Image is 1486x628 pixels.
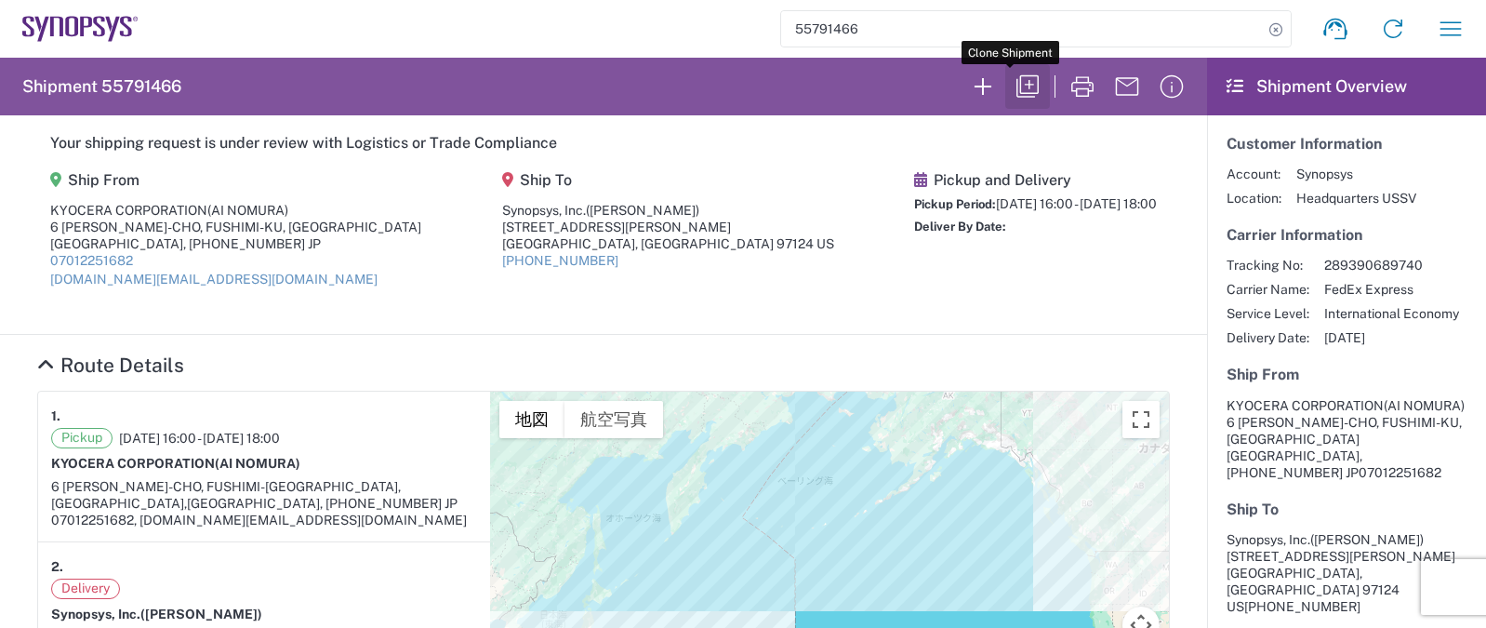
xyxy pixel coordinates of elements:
span: ([PERSON_NAME]) [140,607,262,621]
span: Synopsys, Inc. [STREET_ADDRESS][PERSON_NAME] [1227,532,1455,564]
span: [PHONE_NUMBER] [1244,599,1360,614]
header: Shipment Overview [1207,58,1486,115]
span: [DATE] [1324,329,1459,346]
h2: Shipment 55791466 [22,75,181,98]
span: ([PERSON_NAME]) [1310,532,1424,547]
span: 6 [PERSON_NAME]-CHO, FUSHIMI-[GEOGRAPHIC_DATA], [GEOGRAPHIC_DATA], [51,479,401,511]
span: Service Level: [1227,305,1309,322]
address: [GEOGRAPHIC_DATA], [GEOGRAPHIC_DATA] 97124 US [1227,531,1466,615]
span: (AI NOMURA) [1384,398,1465,413]
h5: Ship From [1227,366,1466,383]
h5: Ship To [1227,501,1466,518]
div: KYOCERA CORPORATION [50,202,421,219]
span: Delivery Date: [1227,329,1309,346]
a: [PHONE_NUMBER] [502,253,618,268]
h5: Ship From [50,171,421,189]
button: 航空写真を見る [564,401,663,438]
a: Hide Details [37,354,184,377]
span: Carrier Name: [1227,281,1309,298]
span: Pickup [51,428,113,448]
button: 全画面ビューを切り替えます [1122,401,1160,438]
h5: Your shipping request is under review with Logistics or Trade Compliance [50,134,1157,152]
div: 6 [PERSON_NAME]-CHO, FUSHIMI-KU, [GEOGRAPHIC_DATA] [50,219,421,235]
h5: Ship To [502,171,834,189]
div: 07012251682, [DOMAIN_NAME][EMAIL_ADDRESS][DOMAIN_NAME] [51,512,477,528]
span: ([PERSON_NAME]) [586,203,699,218]
span: 07012251682 [1359,465,1441,480]
h5: Customer Information [1227,135,1466,153]
span: (AI NOMURA) [215,456,300,471]
span: Location: [1227,190,1281,207]
div: [GEOGRAPHIC_DATA], [GEOGRAPHIC_DATA] 97124 US [502,235,834,252]
a: [DOMAIN_NAME][EMAIL_ADDRESS][DOMAIN_NAME] [50,272,378,287]
span: [DATE] 16:00 - [DATE] 18:00 [996,196,1157,211]
strong: Synopsys, Inc. [51,607,262,621]
span: Pickup Period: [914,197,996,211]
span: International Economy [1324,305,1459,322]
span: FedEx Express [1324,281,1459,298]
h5: Pickup and Delivery [914,171,1157,189]
span: Deliver By Date: [914,220,1006,234]
button: 市街地図を見る [499,401,564,438]
div: [STREET_ADDRESS][PERSON_NAME] [502,219,834,235]
span: Synopsys [1296,166,1416,182]
span: Account: [1227,166,1281,182]
strong: 2. [51,555,63,579]
strong: 1. [51,405,60,428]
span: Tracking No: [1227,257,1309,274]
strong: KYOCERA CORPORATION [51,456,300,471]
span: 6 [PERSON_NAME]-CHO, FUSHIMI-KU, [GEOGRAPHIC_DATA] [1227,415,1462,447]
span: KYOCERA CORPORATION [1227,398,1384,413]
span: Delivery [51,579,120,599]
span: 289390689740 [1324,257,1459,274]
a: 07012251682 [50,253,133,268]
span: [DATE] 16:00 - [DATE] 18:00 [119,430,280,447]
address: [GEOGRAPHIC_DATA], [PHONE_NUMBER] JP [1227,397,1466,481]
span: [GEOGRAPHIC_DATA], [PHONE_NUMBER] JP [187,496,458,511]
h5: Carrier Information [1227,226,1466,244]
div: [GEOGRAPHIC_DATA], [PHONE_NUMBER] JP [50,235,421,252]
input: Shipment, tracking or reference number [781,11,1263,47]
span: Headquarters USSV [1296,190,1416,207]
div: Synopsys, Inc. [502,202,834,219]
span: (AI NOMURA) [207,203,288,218]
